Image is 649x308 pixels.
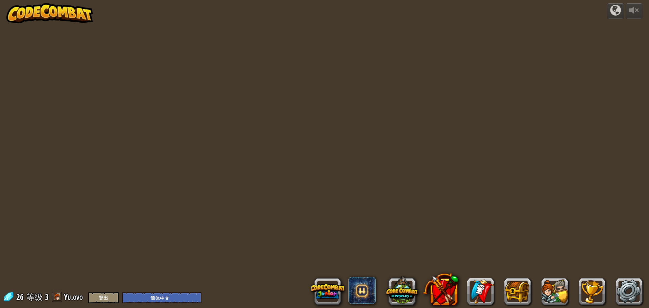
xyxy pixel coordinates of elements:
span: 3 [45,291,49,302]
span: 26 [16,291,26,302]
button: 登出 [88,292,119,303]
button: 战役 [607,3,624,19]
img: CodeCombat - Learn how to code by playing a game [6,3,93,23]
span: 等级 [26,291,43,303]
button: 音量调节 [626,3,643,19]
a: Yu.ovo [64,291,85,302]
